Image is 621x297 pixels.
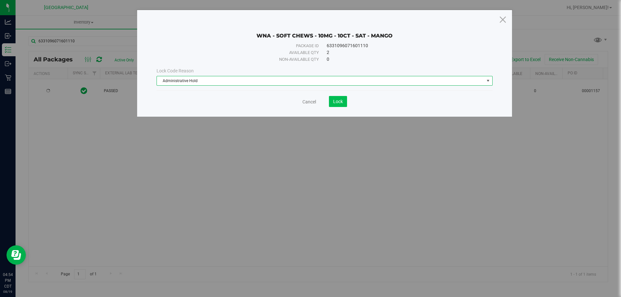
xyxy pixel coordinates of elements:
[329,96,347,107] button: Lock
[327,56,478,63] div: 0
[484,76,492,85] span: select
[6,245,26,265] iframe: Resource center
[171,56,319,63] div: Non-available qty
[157,76,484,85] span: Administrative Hold
[157,68,194,73] span: Lock Code Reason
[171,49,319,56] div: Available qty
[327,49,478,56] div: 2
[302,99,316,105] a: Cancel
[333,99,343,104] span: Lock
[171,43,319,49] div: Package ID
[157,23,493,39] div: WNA - SOFT CHEWS - 10MG - 10CT - SAT - MANGO
[327,42,478,49] div: 6331096071601110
